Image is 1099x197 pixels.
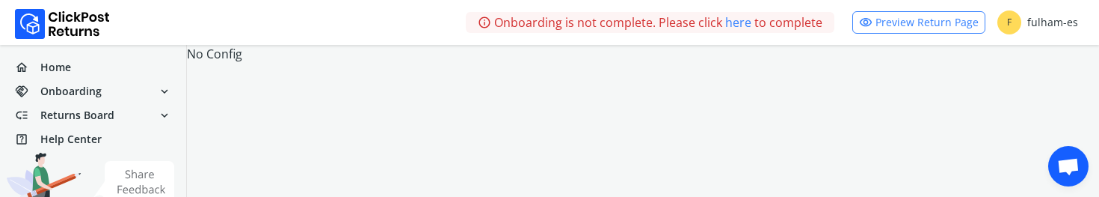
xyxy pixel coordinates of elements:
a: here [725,13,751,31]
a: homeHome [9,57,177,78]
a: Open chat [1048,146,1089,187]
span: Help Center [40,132,102,147]
span: F [997,10,1021,34]
div: No Config [187,42,1099,63]
span: low_priority [15,105,40,126]
span: Returns Board [40,108,114,123]
span: info [478,12,491,33]
img: Logo [15,9,110,39]
span: handshake [15,81,40,102]
a: help_centerHelp Center [9,129,177,150]
span: expand_more [158,81,171,102]
span: home [15,57,40,78]
span: Home [40,60,71,75]
span: visibility [859,12,872,33]
div: Onboarding is not complete. Please click to complete [466,12,834,33]
div: fulham-es [997,10,1078,34]
span: Onboarding [40,84,102,99]
span: expand_more [158,105,171,126]
a: visibilityPreview Return Page [852,11,985,34]
span: help_center [15,129,40,150]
